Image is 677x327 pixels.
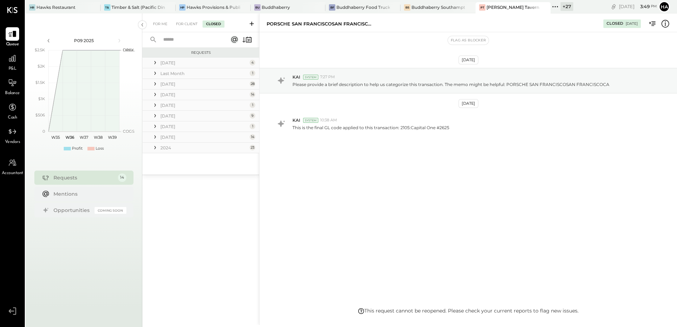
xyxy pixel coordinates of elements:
p: Please provide a brief description to help us categorize this transaction. The memo might be help... [292,81,609,87]
div: BF [329,4,335,11]
div: [DATE] [160,102,248,108]
div: Timber & Salt (Pacific Dining CA1 LLC) [112,4,165,10]
text: $1.5K [35,80,45,85]
div: For Me [149,21,171,28]
span: Queue [6,41,19,48]
text: $2.5K [35,47,45,52]
a: Accountant [0,156,24,177]
div: Coming Soon [95,207,126,214]
div: System [303,75,318,80]
a: Queue [0,27,24,48]
div: [DATE] [626,21,638,26]
div: copy link [610,3,617,10]
div: [DATE] [160,134,248,140]
div: [DATE] [160,60,248,66]
div: 14 [118,173,126,182]
text: COGS [123,129,135,134]
div: Requests [53,174,114,181]
div: 1 [250,102,255,108]
div: 9 [250,113,255,119]
div: 4 [250,60,255,65]
text: $506 [35,113,45,117]
div: System [303,118,318,123]
div: Buddhaberry [262,4,290,10]
div: HP [179,4,186,11]
div: Last Month [160,70,248,76]
div: [DATE] [459,99,478,108]
span: Accountant [2,170,23,177]
div: [DATE] [619,3,657,10]
span: Cash [8,115,17,121]
span: KAI [292,117,300,123]
div: BS [404,4,410,11]
div: 14 [250,92,255,97]
text: W36 [65,135,74,140]
span: Balance [5,90,20,97]
button: Flag as Blocker [448,36,489,45]
div: Closed [203,21,224,28]
div: Buddhaberry Food Truck [336,4,390,10]
div: 1 [250,124,255,129]
div: + 27 [561,2,573,11]
div: T& [104,4,110,11]
div: For Client [172,21,201,28]
text: W35 [51,135,60,140]
span: P&L [8,66,17,72]
a: Balance [0,76,24,97]
text: W39 [108,135,116,140]
span: 7:27 PM [320,74,335,80]
a: Cash [0,101,24,121]
div: PORSCHE SAN FRANCISCOSAN FRANCISCOCA [267,21,373,27]
div: [DATE] [160,81,248,87]
text: OPEX [123,47,134,52]
div: 14 [250,134,255,140]
text: $1K [38,96,45,101]
text: 0 [42,129,45,134]
div: Mentions [53,190,123,197]
button: Ha [659,1,670,12]
div: Loss [96,146,104,151]
div: 1 [250,70,255,76]
div: HR [29,4,35,11]
text: $2K [38,64,45,69]
span: 10:38 AM [320,117,337,123]
div: [DATE] [160,92,248,98]
div: Opportunities [53,207,91,214]
div: PT [479,4,485,11]
div: 28 [250,81,255,87]
div: [DATE] [160,124,248,130]
span: Vendors [5,139,20,145]
div: Hawks Provisions & Public House [187,4,240,10]
div: Hawks Restaurant [36,4,75,10]
div: Profit [72,146,83,151]
div: 23 [250,145,255,150]
span: KAI [292,74,300,80]
div: Requests [146,50,256,55]
div: Buddhaberry Southampton [411,4,465,10]
div: P09 2025 [54,38,114,44]
div: [PERSON_NAME] Tavern [487,4,539,10]
div: Bu [254,4,261,11]
div: [DATE] [160,113,248,119]
text: W37 [80,135,88,140]
div: 2024 [160,145,248,151]
a: Vendors [0,125,24,145]
a: P&L [0,52,24,72]
div: [DATE] [459,56,478,64]
div: Closed [607,21,623,27]
text: W38 [93,135,102,140]
p: This is the final GL code applied to this transaction: 2105:Capital One #2625 [292,125,449,131]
